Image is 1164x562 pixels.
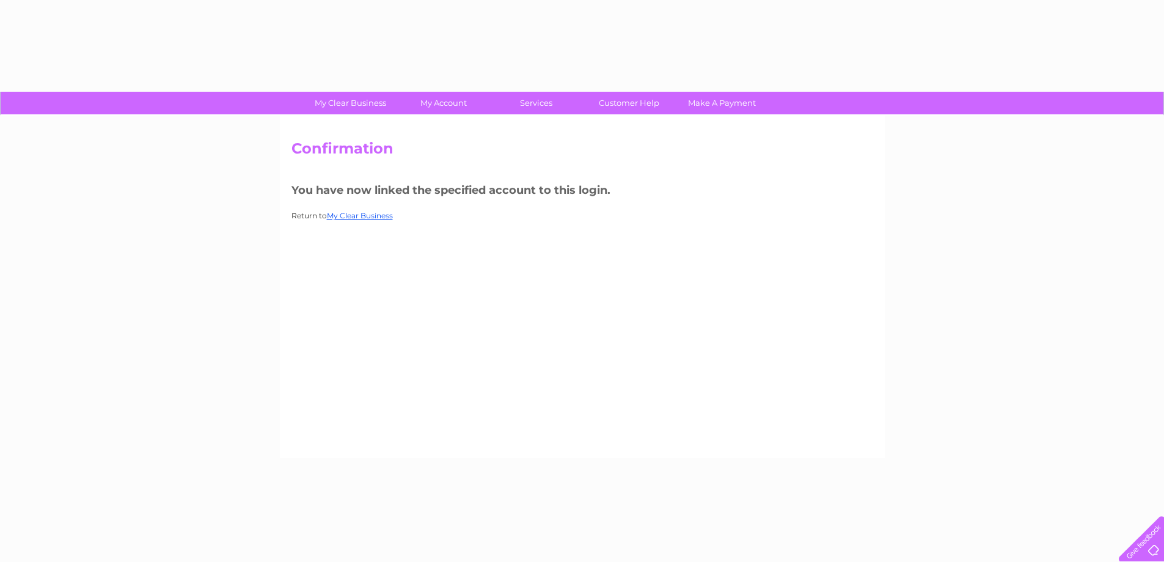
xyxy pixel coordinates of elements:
a: Customer Help [579,92,679,114]
a: My Account [393,92,494,114]
a: My Clear Business [300,92,401,114]
a: Services [486,92,587,114]
p: Return to [291,210,873,221]
h2: Confirmation [291,140,873,163]
h3: You have now linked the specified account to this login. [291,182,873,203]
a: Make A Payment [672,92,772,114]
a: My Clear Business [327,211,393,220]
